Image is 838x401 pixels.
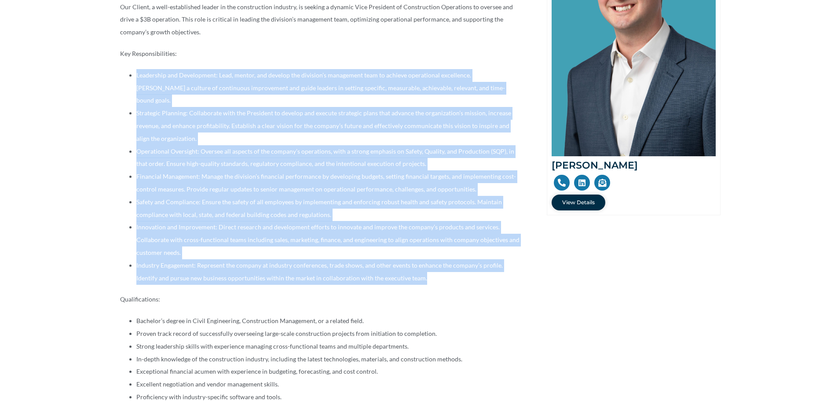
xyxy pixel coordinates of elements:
[120,48,520,60] p: Key Responsibilities:
[136,259,520,285] li: Industry Engagement: Represent the company at industry conferences, trade shows, and other events...
[136,107,520,145] li: Strategic Planning: Collaborate with the President to develop and execute strategic plans that ad...
[136,353,520,366] li: In-depth knowledge of the construction industry, including the latest technologies, materials, an...
[136,315,520,327] li: Bachelor’s degree in Civil Engineering, Construction Management, or a related field.
[136,340,520,353] li: Strong leadership skills with experience managing cross-functional teams and multiple departments.
[136,196,520,221] li: Safety and Compliance: Ensure the safety of all employees by implementing and enforcing robust he...
[136,327,520,340] li: Proven track record of successfully overseeing large-scale construction projects from initiation ...
[562,200,595,205] span: View Details
[136,365,520,378] li: Exceptional financial acumen with experience in budgeting, forecasting, and cost control.
[136,221,520,259] li: Innovation and Improvement: Direct research and development efforts to innovate and improve the c...
[120,1,520,39] p: Our Client, a well-established leader in the construction industry, is seeking a dynamic Vice Pre...
[120,293,520,306] p: Qualifications:
[136,170,520,196] li: Financial Management: Manage the division’s financial performance by developing budgets, setting ...
[136,69,520,107] li: Leadership and Development: Lead, mentor, and develop the division’s management team to achieve o...
[136,145,520,171] li: Operational Oversight: Oversee all aspects of the company’s operations, with a strong emphasis on...
[136,378,520,391] li: Excellent negotiation and vendor management skills.
[552,161,716,170] h2: [PERSON_NAME]
[552,195,605,210] a: View Details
